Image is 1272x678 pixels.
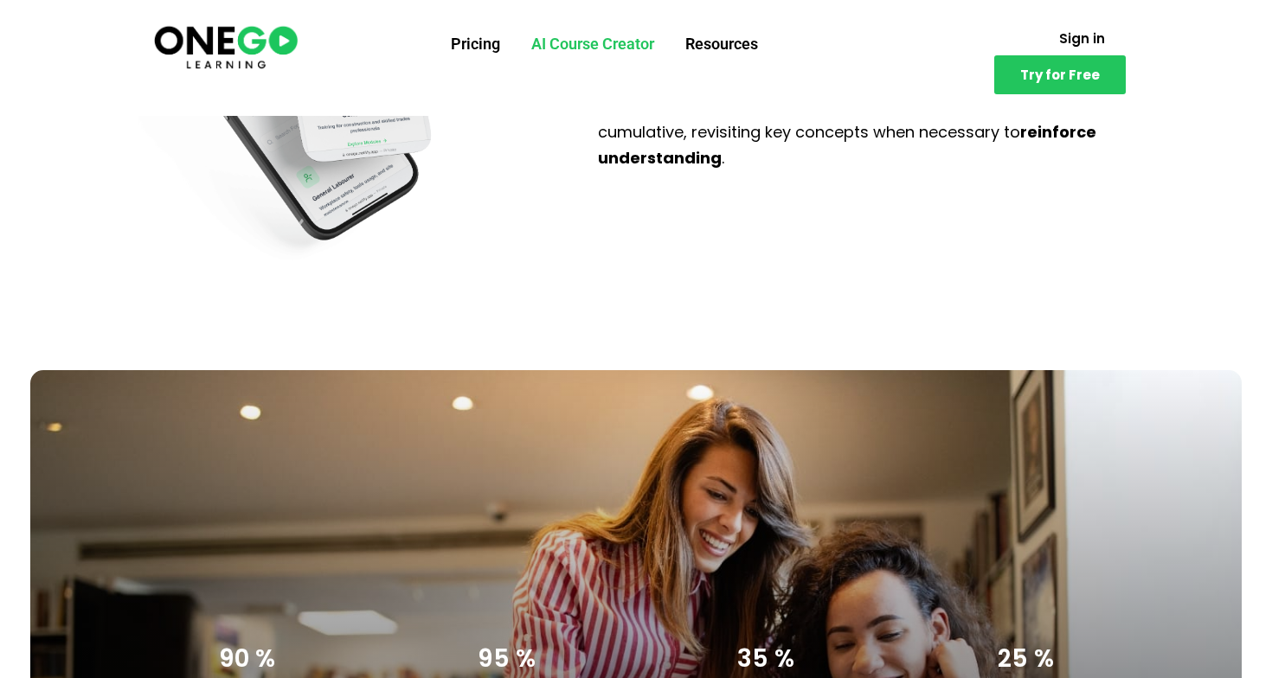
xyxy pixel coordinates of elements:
span: % [774,642,794,675]
a: Resources [670,22,774,67]
p: This system ensures that learning is not only personalised but also cumulative, revisiting key co... [598,93,1134,172]
span: 95 [478,642,510,675]
a: Sign in [1038,22,1126,55]
a: Pricing [435,22,516,67]
span: Try for Free [1020,68,1100,81]
a: Try for Free [994,55,1126,94]
span: Sign in [1059,32,1105,45]
span: % [255,642,275,675]
span: 25 [998,642,1028,675]
a: AI Course Creator [516,22,670,67]
span: % [516,642,536,675]
span: 90 [219,642,249,675]
span: % [1034,642,1054,675]
span: 35 [737,642,768,675]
